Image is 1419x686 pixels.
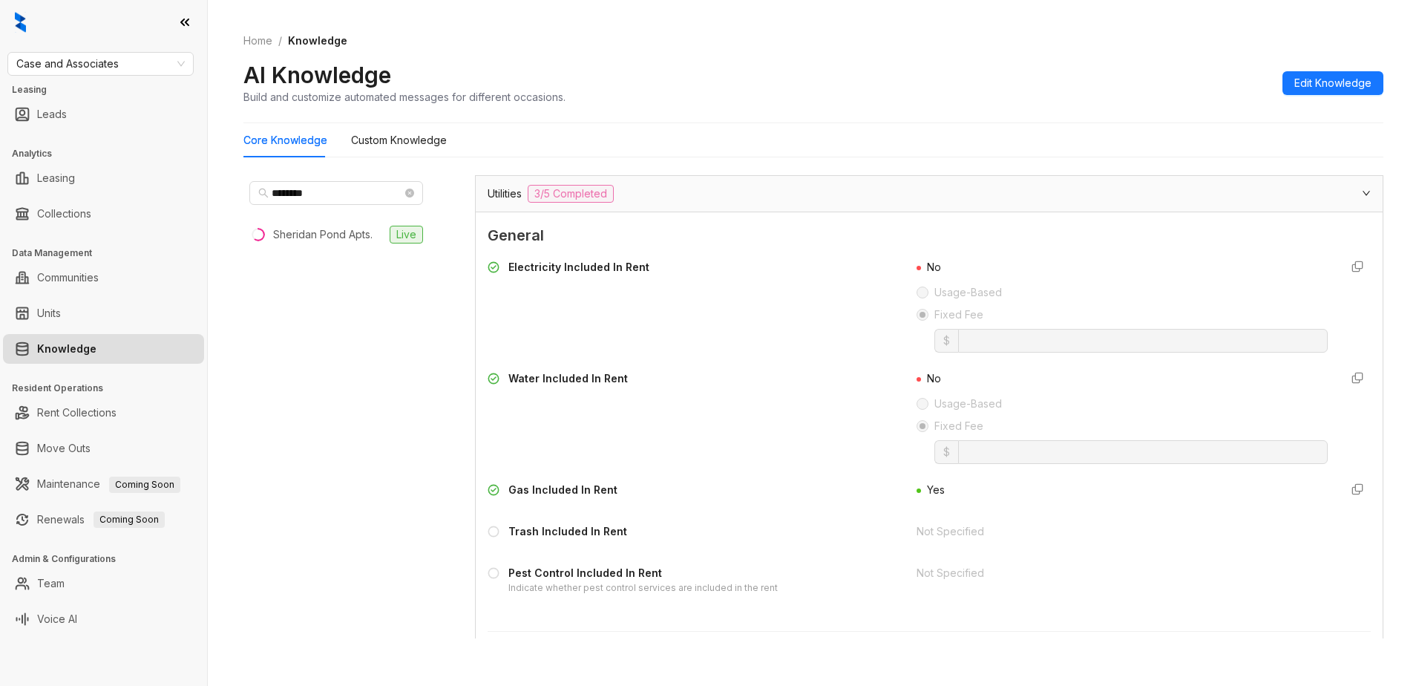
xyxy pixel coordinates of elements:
h3: Data Management [12,246,207,260]
button: Edit Knowledge [1282,71,1383,95]
h3: Analytics [12,147,207,160]
a: Leasing [37,163,75,193]
span: Yes [927,483,945,496]
span: expanded [1362,189,1371,197]
span: Fixed Fee [928,307,989,323]
li: / [278,33,282,49]
a: RenewalsComing Soon [37,505,165,535]
span: $ [934,329,958,353]
span: Coming Soon [94,512,165,528]
a: Collections [37,199,91,229]
div: Gas Included In Rent [508,482,617,498]
a: Move Outs [37,434,91,463]
div: Trash Included In Rent [508,523,627,540]
li: Units [3,298,204,328]
h2: AI Knowledge [243,61,391,89]
li: Renewals [3,505,204,535]
a: Knowledge [37,334,96,364]
li: Leads [3,99,204,129]
h3: Admin & Configurations [12,552,207,566]
a: Home [240,33,275,49]
div: Pest Control Included In Rent [508,565,778,581]
span: Utilities [488,186,522,202]
span: Edit Knowledge [1294,75,1372,91]
div: Build and customize automated messages for different occasions. [243,89,566,105]
div: Indicate whether pest control services are included in the rent [508,581,778,595]
a: Leads [37,99,67,129]
li: Maintenance [3,469,204,499]
div: Not Specified [917,565,1328,581]
div: Electricity Included In Rent [508,259,649,275]
span: Usage-Based [928,396,1008,412]
a: Communities [37,263,99,293]
span: No [927,261,941,273]
h3: Leasing [12,83,207,97]
li: Team [3,569,204,598]
span: Coming Soon [109,477,180,493]
div: Custom Knowledge [351,132,447,148]
li: Communities [3,263,204,293]
li: Collections [3,199,204,229]
div: Utilities3/5 Completed [476,176,1383,212]
span: Knowledge [288,34,347,47]
span: Live [390,226,423,244]
a: Rent Collections [37,398,117,428]
a: Voice AI [37,604,77,634]
div: Water Included In Rent [508,370,628,387]
a: Team [37,569,65,598]
span: $ [934,440,958,464]
span: Fixed Fee [928,418,989,434]
li: Rent Collections [3,398,204,428]
span: search [258,188,269,198]
a: Units [37,298,61,328]
h3: Resident Operations [12,382,207,395]
span: No [927,372,941,385]
li: Voice AI [3,604,204,634]
span: close-circle [405,189,414,197]
span: General [488,224,1371,247]
div: Sheridan Pond Apts. [273,226,373,243]
div: Not Specified [917,523,1328,540]
li: Knowledge [3,334,204,364]
span: Case and Associates [16,53,185,75]
span: 3/5 Completed [528,185,614,203]
div: Core Knowledge [243,132,327,148]
li: Leasing [3,163,204,193]
img: logo [15,12,26,33]
li: Move Outs [3,434,204,463]
span: Usage-Based [928,284,1008,301]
